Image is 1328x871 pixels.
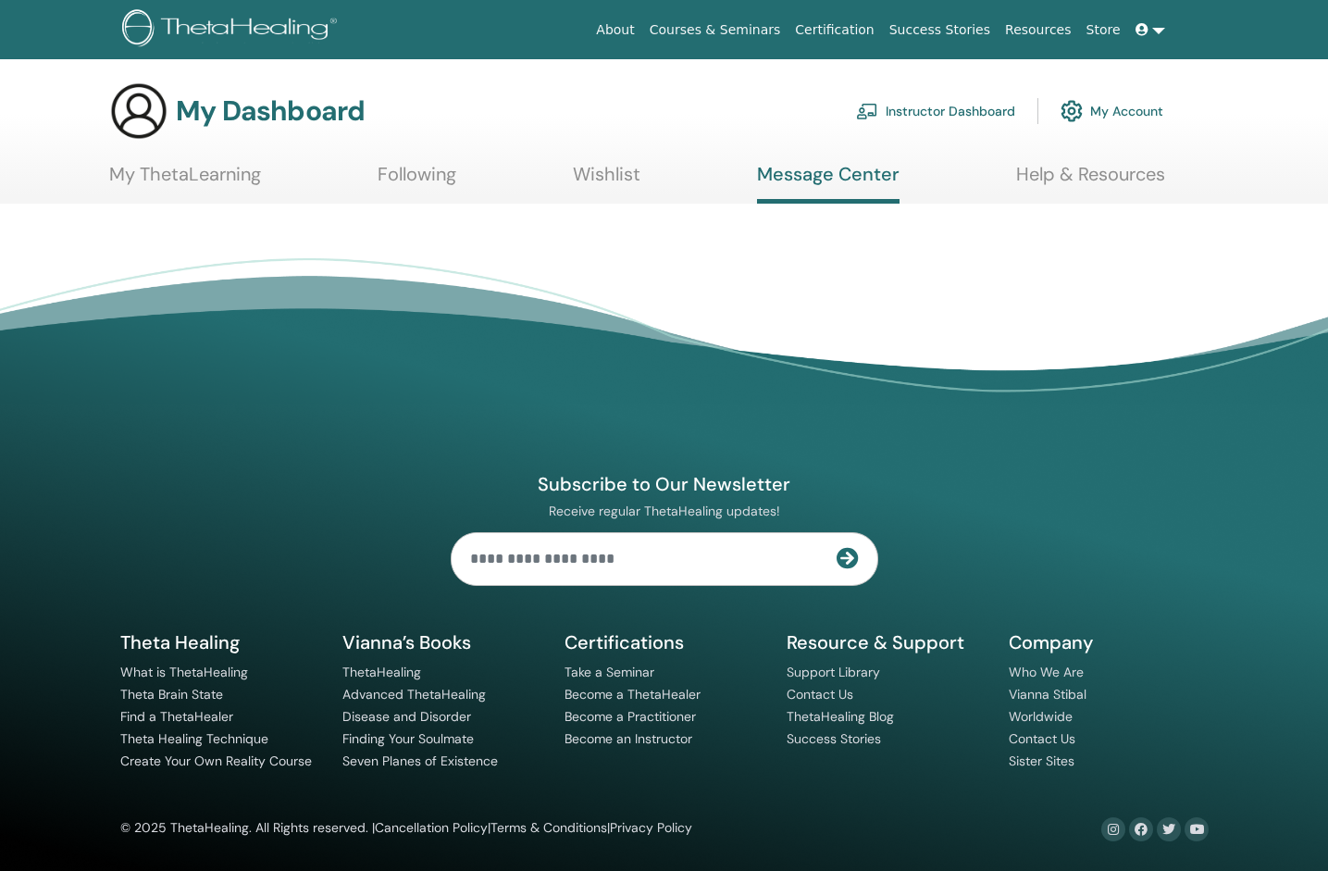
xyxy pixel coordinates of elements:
a: Finding Your Soulmate [342,730,474,747]
a: Theta Brain State [120,686,223,703]
a: Courses & Seminars [642,13,788,47]
a: Who We Are [1009,664,1084,680]
a: Instructor Dashboard [856,91,1015,131]
a: ThetaHealing Blog [787,708,894,725]
img: logo.png [122,9,343,51]
a: Seven Planes of Existence [342,753,498,769]
a: Create Your Own Reality Course [120,753,312,769]
a: Message Center [757,163,900,204]
a: Become a Practitioner [565,708,696,725]
a: Success Stories [787,730,881,747]
h4: Subscribe to Our Newsletter [451,472,878,496]
img: chalkboard-teacher.svg [856,103,878,119]
a: Certification [788,13,881,47]
a: Contact Us [787,686,853,703]
a: About [589,13,641,47]
a: Store [1079,13,1128,47]
a: My Account [1061,91,1163,131]
a: Become a ThetaHealer [565,686,701,703]
a: Terms & Conditions [490,819,607,836]
a: Resources [998,13,1079,47]
div: © 2025 ThetaHealing. All Rights reserved. | | | [120,817,692,840]
a: Following [378,163,456,199]
a: Find a ThetaHealer [120,708,233,725]
a: Cancellation Policy [375,819,488,836]
h5: Certifications [565,630,764,654]
a: Wishlist [573,163,640,199]
a: Support Library [787,664,880,680]
a: Success Stories [882,13,998,47]
h5: Vianna’s Books [342,630,542,654]
a: Help & Resources [1016,163,1165,199]
a: Sister Sites [1009,753,1074,769]
a: Theta Healing Technique [120,730,268,747]
a: My ThetaLearning [109,163,261,199]
a: ThetaHealing [342,664,421,680]
p: Receive regular ThetaHealing updates! [451,503,878,519]
h5: Resource & Support [787,630,987,654]
a: Take a Seminar [565,664,654,680]
a: Become an Instructor [565,730,692,747]
a: Disease and Disorder [342,708,471,725]
a: What is ThetaHealing [120,664,248,680]
a: Worldwide [1009,708,1073,725]
h5: Theta Healing [120,630,320,654]
a: Contact Us [1009,730,1075,747]
img: cog.svg [1061,95,1083,127]
a: Privacy Policy [610,819,692,836]
h3: My Dashboard [176,94,365,128]
img: generic-user-icon.jpg [109,81,168,141]
a: Advanced ThetaHealing [342,686,486,703]
a: Vianna Stibal [1009,686,1086,703]
h5: Company [1009,630,1209,654]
